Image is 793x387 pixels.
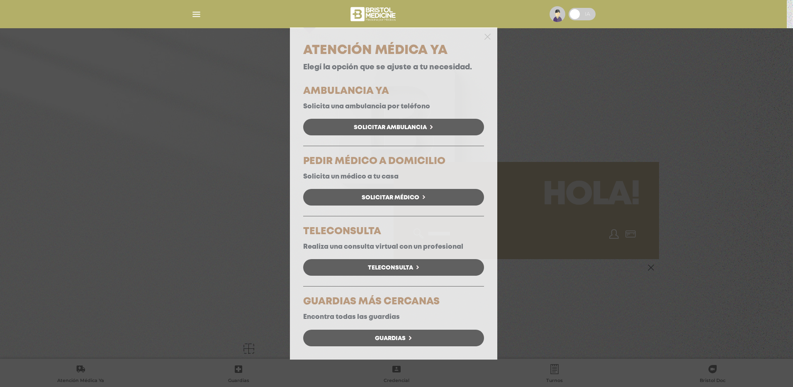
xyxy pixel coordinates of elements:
[303,313,484,321] p: Encontra todas las guardias
[303,119,484,135] a: Solicitar Ambulancia
[362,195,419,201] span: Solicitar Médico
[303,227,484,237] h5: TELECONSULTA
[303,157,484,167] h5: PEDIR MÉDICO A DOMICILIO
[303,86,484,96] h5: AMBULANCIA YA
[303,189,484,206] a: Solicitar Médico
[354,125,427,130] span: Solicitar Ambulancia
[303,297,484,307] h5: GUARDIAS MÁS CERCANAS
[303,103,484,110] p: Solicita una ambulancia por teléfono
[368,265,413,271] span: Teleconsulta
[303,243,484,251] p: Realiza una consulta virtual con un profesional
[303,330,484,346] a: Guardias
[303,45,448,56] span: Atención Médica Ya
[375,336,406,341] span: Guardias
[303,173,484,181] p: Solicita un médico a tu casa
[303,63,484,72] p: Elegí la opción que se ajuste a tu necesidad.
[303,259,484,276] a: Teleconsulta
